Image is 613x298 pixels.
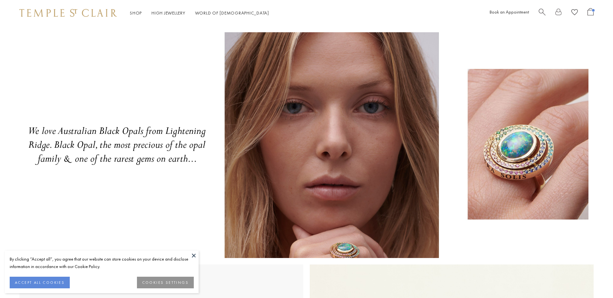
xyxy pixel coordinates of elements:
button: ACCEPT ALL COOKIES [10,277,70,288]
button: COOKIES SETTINGS [137,277,194,288]
a: Open Shopping Bag [587,8,594,18]
a: World of [DEMOGRAPHIC_DATA]World of [DEMOGRAPHIC_DATA] [195,10,269,16]
a: View Wishlist [571,8,578,18]
iframe: Gorgias live chat messenger [581,268,607,292]
a: Search [539,8,545,18]
a: High JewelleryHigh Jewellery [151,10,185,16]
a: ShopShop [130,10,142,16]
a: Book an Appointment [490,9,529,15]
div: By clicking “Accept all”, you agree that our website can store cookies on your device and disclos... [10,255,194,270]
img: Temple St. Clair [19,9,117,17]
nav: Main navigation [130,9,269,17]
